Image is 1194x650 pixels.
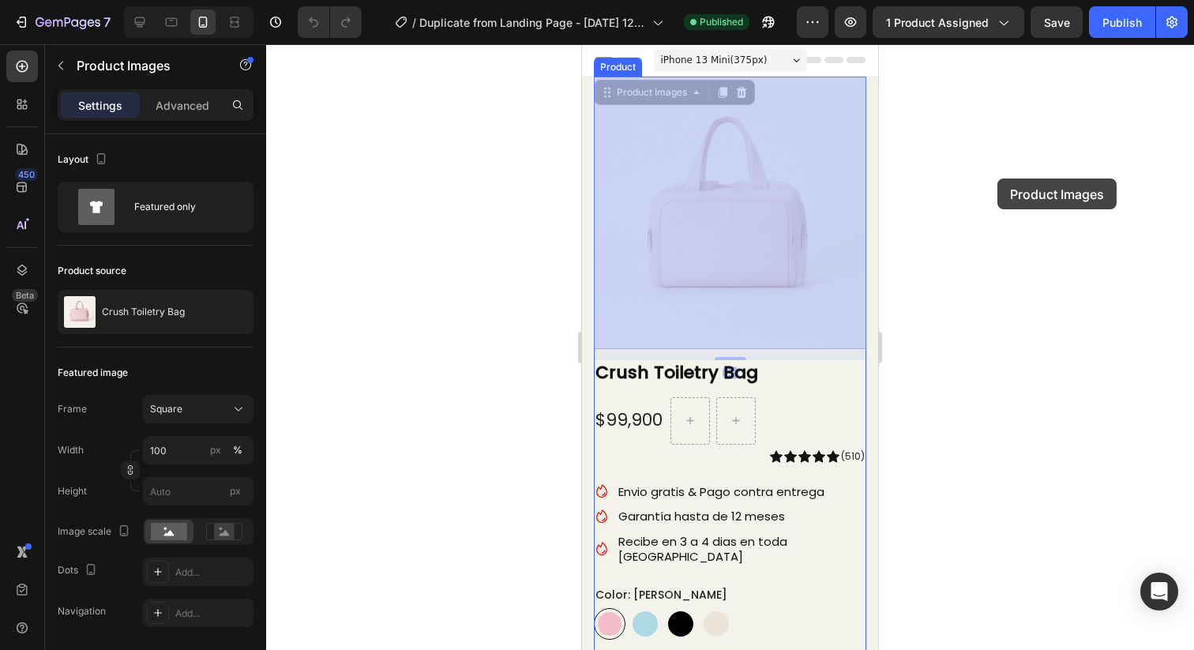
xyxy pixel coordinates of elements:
button: % [206,441,225,460]
span: Square [150,402,182,416]
div: 450 [15,168,38,181]
iframe: Design area [582,44,878,650]
button: 7 [6,6,118,38]
label: Width [58,443,84,457]
button: Square [143,395,253,423]
p: Settings [78,97,122,114]
div: Navigation [58,604,106,618]
span: / [412,14,416,31]
input: px [143,477,253,505]
div: Product source [58,264,126,278]
p: Advanced [156,97,209,114]
div: Undo/Redo [298,6,362,38]
div: Featured image [58,366,128,380]
span: 1 product assigned [886,14,989,31]
button: 1 product assigned [873,6,1024,38]
div: % [233,443,242,457]
div: Publish [1102,14,1142,31]
label: Frame [58,402,87,416]
div: Beta [12,289,38,302]
div: Open Intercom Messenger [1140,573,1178,611]
span: px [230,485,241,497]
div: Featured only [134,189,231,225]
p: 7 [103,13,111,32]
div: Add... [175,565,250,580]
div: Dots [58,560,100,581]
p: Crush Toiletry Bag [102,306,185,317]
span: Save [1044,16,1070,29]
input: px% [143,436,253,464]
div: Layout [58,149,111,171]
span: Published [700,15,743,29]
label: Height [58,484,87,498]
button: Save [1031,6,1083,38]
button: Publish [1089,6,1155,38]
button: px [228,441,247,460]
div: Add... [175,607,250,621]
span: Duplicate from Landing Page - [DATE] 12:18:46 [419,14,646,31]
div: Image scale [58,521,133,543]
p: Product Images [77,56,211,75]
div: px [210,443,221,457]
img: product feature img [64,296,96,328]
